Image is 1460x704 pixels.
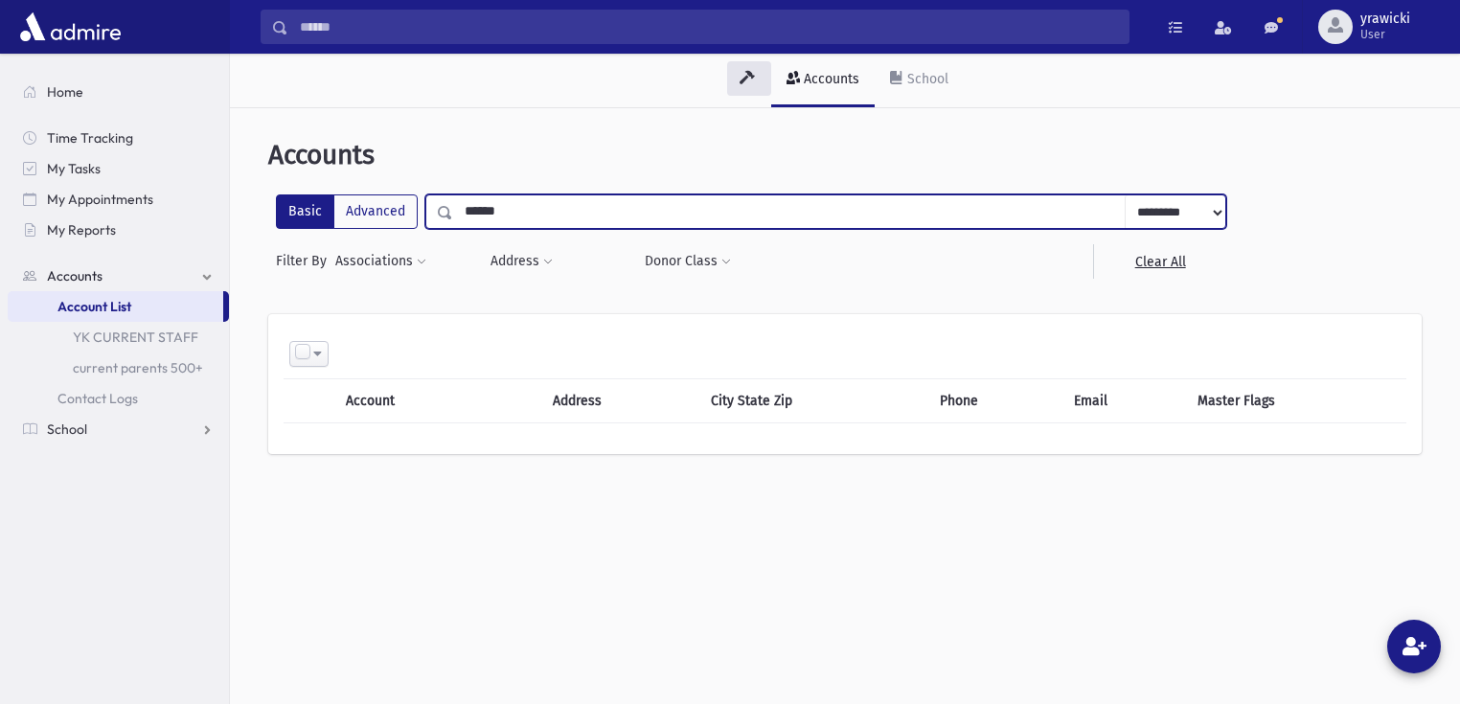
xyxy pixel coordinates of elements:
span: My Tasks [47,160,101,177]
a: My Reports [8,215,229,245]
a: YK CURRENT STAFF [8,322,229,352]
span: Home [47,83,83,101]
th: Address [541,378,698,422]
span: My Reports [47,221,116,238]
a: Account List [8,291,223,322]
label: Advanced [333,194,418,229]
a: Contact Logs [8,383,229,414]
span: My Appointments [47,191,153,208]
span: Filter By [276,251,334,271]
a: My Tasks [8,153,229,184]
th: Phone [928,378,1062,422]
input: Search [288,10,1129,44]
div: Accounts [800,71,859,87]
a: Accounts [771,54,875,107]
span: Account List [57,298,131,315]
span: Accounts [47,267,103,284]
span: School [47,420,87,438]
th: Email [1062,378,1186,422]
label: Basic [276,194,334,229]
button: Donor Class [644,244,732,279]
img: AdmirePro [15,8,125,46]
a: Clear All [1093,244,1226,279]
button: Address [490,244,554,279]
span: yrawicki [1360,11,1410,27]
div: FilterModes [276,194,418,229]
span: Time Tracking [47,129,133,147]
a: School [8,414,229,444]
span: Contact Logs [57,390,138,407]
a: current parents 500+ [8,352,229,383]
a: Accounts [8,261,229,291]
span: Accounts [268,139,375,170]
a: Time Tracking [8,123,229,153]
button: Associations [334,244,427,279]
th: City State Zip [699,378,928,422]
a: School [875,54,964,107]
a: Home [8,77,229,107]
a: My Appointments [8,184,229,215]
th: Account [334,378,491,422]
div: School [903,71,948,87]
th: Master Flags [1186,378,1406,422]
span: User [1360,27,1410,42]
